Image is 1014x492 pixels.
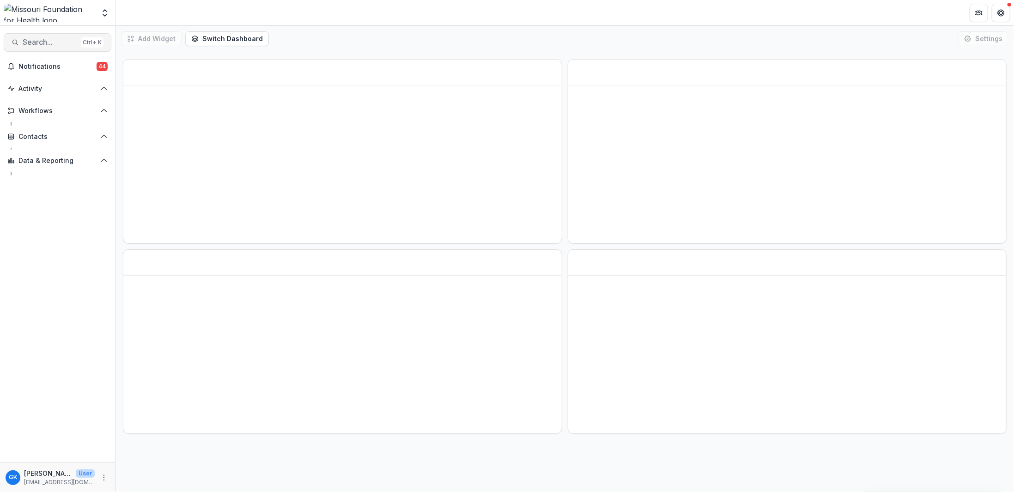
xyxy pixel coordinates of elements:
div: Ctrl + K [81,37,103,48]
span: Search... [23,38,77,47]
p: [PERSON_NAME] [24,468,72,478]
button: Open Contacts [4,129,111,144]
button: Open Workflows [4,103,111,118]
span: Activity [18,85,97,93]
span: 44 [97,62,108,71]
button: Switch Dashboard [185,31,269,46]
span: Workflows [18,107,97,115]
button: Settings [958,31,1008,46]
p: [EMAIL_ADDRESS][DOMAIN_NAME] [24,478,95,486]
button: Partners [970,4,988,22]
button: Notifications44 [4,59,111,74]
button: Open Data & Reporting [4,153,111,168]
button: Open entity switcher [98,4,111,22]
span: Contacts [18,133,97,141]
button: Open Activity [4,81,111,96]
button: Search... [4,33,111,52]
button: Get Help [992,4,1010,22]
button: Add Widget [121,31,182,46]
p: User [76,469,95,478]
span: Data & Reporting [18,157,97,165]
img: Missouri Foundation for Health logo [4,4,95,22]
div: Grace Kyung [9,474,17,480]
nav: breadcrumb [119,6,158,19]
span: Notifications [18,63,97,71]
button: More [98,472,109,483]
